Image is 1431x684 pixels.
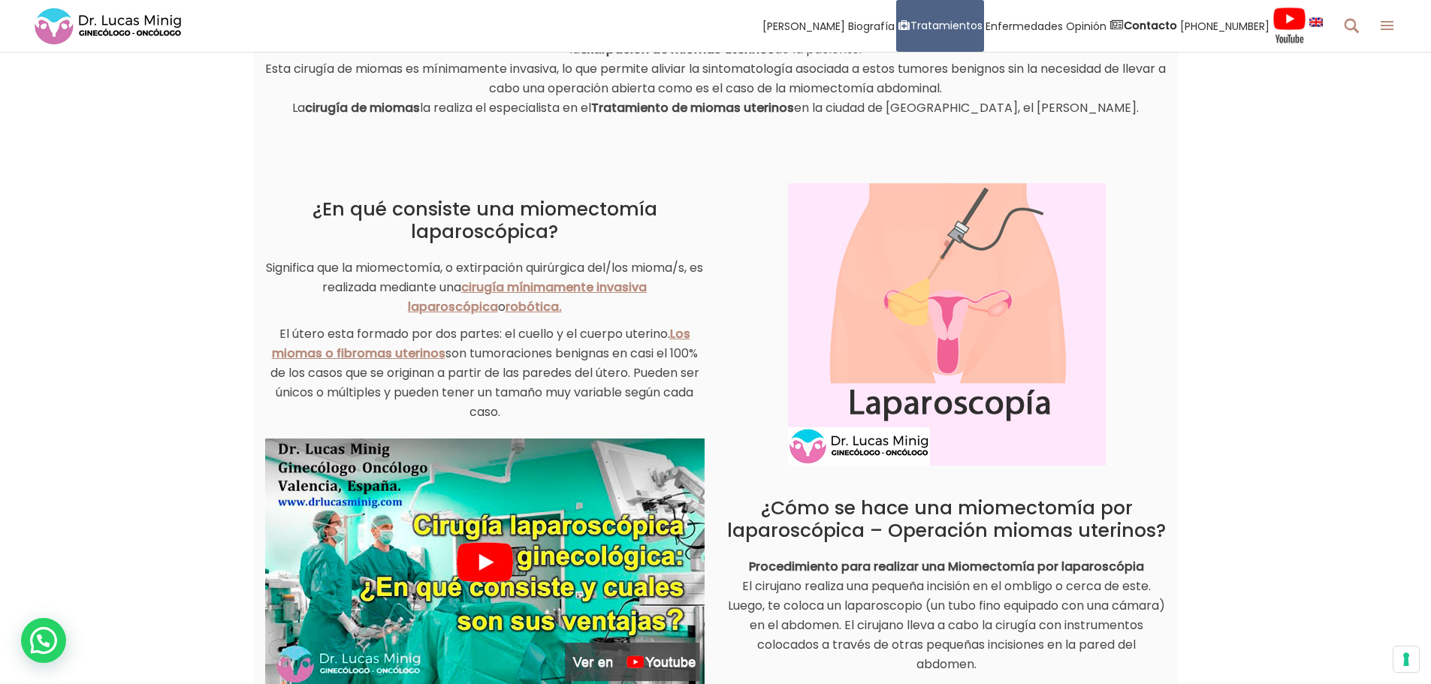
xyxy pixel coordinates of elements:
strong: Procedimiento para realizar una Miomectomía por laparoscópia [749,558,1144,575]
button: Sus preferencias de consentimiento para tecnologías de seguimiento [1393,646,1419,672]
strong: cirugía de miomas [305,99,420,116]
strong: Contacto [1124,18,1177,33]
p: Significa que la miomectomía, o extirpación quirúrgica del/los mioma/s, es realizada mediante una o [265,258,705,317]
span: [PHONE_NUMBER] [1180,17,1269,35]
span: [PERSON_NAME] [762,17,845,35]
img: Videos Youtube Ginecología [1273,7,1306,44]
span: Enfermedades [986,17,1063,35]
p: El cirujano realiza una pequeña incisión en el ombligo o cerca de este. Luego, te coloca un lapar... [727,557,1167,674]
img: language english [1309,17,1323,26]
span: Opinión [1066,17,1106,35]
img: cirugía-miomectomia-laparoscópica [788,183,1106,466]
strong: Tratamiento de miomas uterinos [591,99,794,116]
p: El tratamiento principal para realizar la se basa principalmente en la para la de la paciente. Es... [265,20,1167,118]
h2: ¿En qué consiste una miomectomía laparoscópica? [265,198,705,243]
span: Biografía [848,17,895,35]
a: cirugía mínimamente invasiva laparoscópica [408,279,648,315]
a: robótica. [506,298,562,315]
p: El útero esta formado por dos partes: el cuello y el cuerpo uterino. son tumoraciones benignas en... [265,324,705,422]
span: Tratamientos [910,17,983,35]
h2: ¿Cómo se hace una miomectomía por laparoscópica – Operación miomas uterinos? [727,497,1167,542]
